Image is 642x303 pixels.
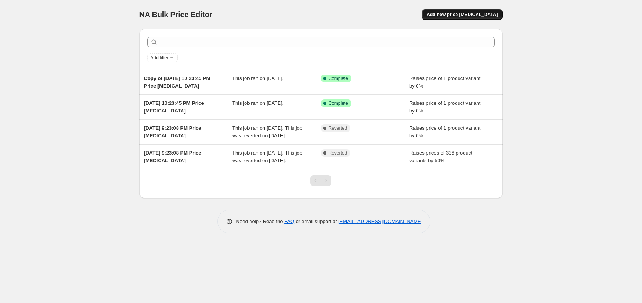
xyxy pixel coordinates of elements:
[329,125,347,131] span: Reverted
[329,150,347,156] span: Reverted
[329,100,348,106] span: Complete
[426,11,498,18] span: Add new price [MEDICAL_DATA]
[144,100,204,114] span: [DATE] 10:23:45 PM Price [MEDICAL_DATA]
[144,150,201,163] span: [DATE] 9:23:08 PM Price [MEDICAL_DATA]
[144,125,201,138] span: [DATE] 9:23:08 PM Price [MEDICAL_DATA]
[294,218,338,224] span: or email support at
[151,55,169,61] span: Add filter
[329,75,348,81] span: Complete
[284,218,294,224] a: FAQ
[409,150,472,163] span: Raises prices of 336 product variants by 50%
[409,100,480,114] span: Raises price of 1 product variant by 0%
[232,125,302,138] span: This job ran on [DATE]. This job was reverted on [DATE].
[409,125,480,138] span: Raises price of 1 product variant by 0%
[144,75,211,89] span: Copy of [DATE] 10:23:45 PM Price [MEDICAL_DATA]
[310,175,331,186] nav: Pagination
[422,9,502,20] button: Add new price [MEDICAL_DATA]
[232,100,284,106] span: This job ran on [DATE].
[236,218,285,224] span: Need help? Read the
[409,75,480,89] span: Raises price of 1 product variant by 0%
[139,10,212,19] span: NA Bulk Price Editor
[338,218,422,224] a: [EMAIL_ADDRESS][DOMAIN_NAME]
[232,150,302,163] span: This job ran on [DATE]. This job was reverted on [DATE].
[232,75,284,81] span: This job ran on [DATE].
[147,53,178,62] button: Add filter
